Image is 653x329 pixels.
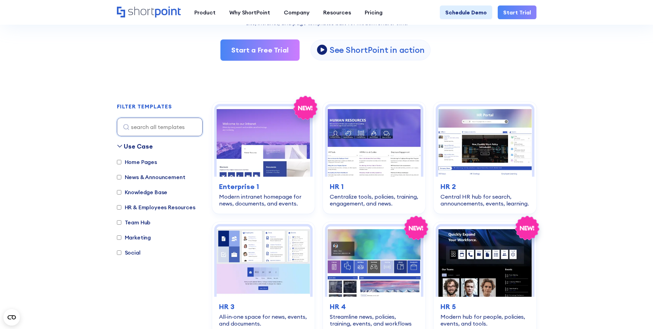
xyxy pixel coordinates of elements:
[323,102,425,214] a: HR 1 – Human Resources Template: Centralize tools, policies, training, engagement, and news.HR 1C...
[330,181,419,192] h3: HR 1
[117,160,121,164] input: Home Pages
[311,40,431,60] a: open lightbox
[117,203,195,211] label: HR & Employees Resources
[438,106,532,177] img: HR 2 - HR Intranet Portal: Central HR hub for search, announcements, events, learning.
[194,8,216,16] div: Product
[330,193,419,207] div: Centralize tools, policies, training, engagement, and news.
[117,205,121,210] input: HR & Employees Resources
[124,142,153,151] div: Use Case
[219,193,308,207] div: Modern intranet homepage for news, documents, and events.
[323,8,351,16] div: Resources
[222,5,277,19] a: Why ShortPoint
[117,233,151,242] label: Marketing
[217,106,310,177] img: Enterprise 1 – SharePoint Homepage Design: Modern intranet homepage for news, documents, and events.
[212,102,315,214] a: Enterprise 1 – SharePoint Homepage Design: Modern intranet homepage for news, documents, and even...
[3,309,20,326] button: Open CMP widget
[316,5,358,19] a: Resources
[619,296,653,329] iframe: Chat Widget
[117,190,121,195] input: Knowledge Base
[330,45,425,55] p: See ShortPoint in action
[217,226,310,297] img: HR 3 – HR Intranet Template: All‑in‑one space for news, events, and documents.
[440,193,529,207] div: Central HR hub for search, announcements, events, learning.
[440,313,529,327] div: Modern hub for people, policies, events, and tools.
[440,5,492,19] a: Schedule Demo
[284,8,310,16] div: Company
[117,175,121,179] input: News & Announcement
[117,158,157,166] label: Home Pages
[117,104,172,110] h2: FILTER TEMPLATES
[117,235,121,240] input: Marketing
[117,218,151,226] label: Team Hub
[365,8,383,16] div: Pricing
[220,39,300,61] a: Start a Free Trial
[327,106,421,177] img: HR 1 – Human Resources Template: Centralize tools, policies, training, engagement, and news.
[117,7,181,18] a: Home
[117,220,121,225] input: Team Hub
[117,248,141,257] label: Social
[117,173,185,181] label: News & Announcement
[327,226,421,297] img: HR 4 – SharePoint HR Intranet Template: Streamline news, policies, training, events, and workflow...
[117,250,121,255] input: Social
[498,5,536,19] a: Start Trial
[117,118,203,136] input: search all templates
[434,102,536,214] a: HR 2 - HR Intranet Portal: Central HR hub for search, announcements, events, learning.HR 2Central...
[358,5,389,19] a: Pricing
[440,302,529,312] h3: HR 5
[440,181,529,192] h3: HR 2
[219,302,308,312] h3: HR 3
[438,226,532,297] img: HR 5 – Human Resource Template: Modern hub for people, policies, events, and tools.
[117,188,168,196] label: Knowledge Base
[330,302,419,312] h3: HR 4
[229,8,270,16] div: Why ShortPoint
[277,5,316,19] a: Company
[188,5,222,19] a: Product
[219,313,308,327] div: All‑in‑one space for news, events, and documents.
[219,181,308,192] h3: Enterprise 1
